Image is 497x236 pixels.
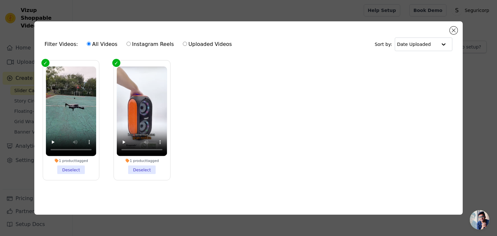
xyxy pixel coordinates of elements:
a: Chat abierto [470,210,489,230]
div: Sort by: [375,38,453,51]
label: All Videos [86,40,118,48]
button: Close modal [450,27,458,34]
div: 1 product tagged [117,158,167,163]
label: Uploaded Videos [182,40,232,48]
label: Instagram Reels [126,40,174,48]
div: Filter Videos: [45,37,236,52]
div: 1 product tagged [46,158,96,163]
